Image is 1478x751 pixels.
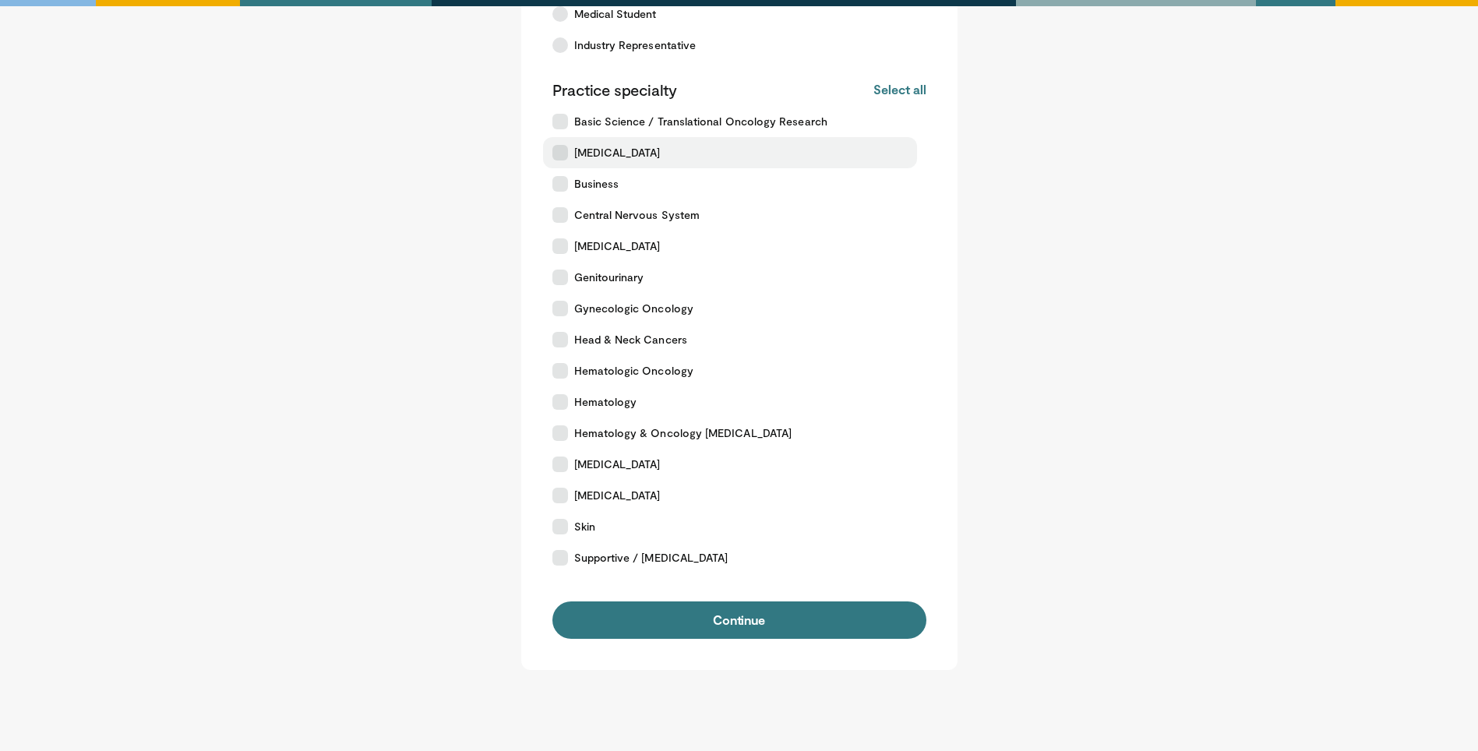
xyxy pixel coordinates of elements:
span: Business [574,176,619,192]
button: Select all [873,81,926,98]
span: Skin [574,519,595,534]
span: Supportive / [MEDICAL_DATA] [574,550,728,566]
span: Hematologic Oncology [574,363,693,379]
span: Basic Science / Translational Oncology Research [574,114,827,129]
span: [MEDICAL_DATA] [574,145,661,160]
span: Hematology & Oncology [MEDICAL_DATA] [574,425,792,441]
span: [MEDICAL_DATA] [574,457,661,472]
span: [MEDICAL_DATA] [574,238,661,254]
span: Central Nervous System [574,207,700,223]
span: Hematology [574,394,637,410]
span: Genitourinary [574,270,644,285]
span: Head & Neck Cancers [574,332,687,347]
span: Industry Representative [574,37,697,53]
span: [MEDICAL_DATA] [574,488,661,503]
button: Continue [552,601,926,639]
span: Medical Student [574,6,657,22]
p: Practice specialty [552,79,677,100]
span: Gynecologic Oncology [574,301,693,316]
